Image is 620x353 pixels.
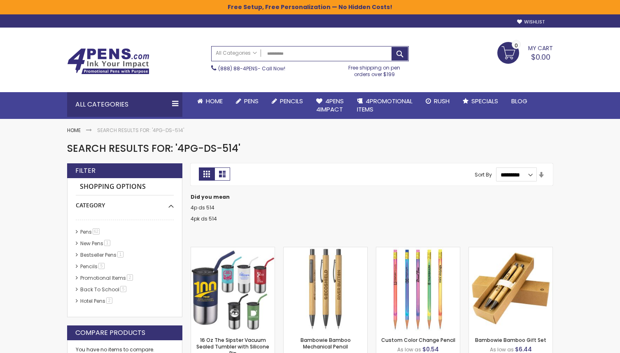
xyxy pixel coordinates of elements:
[284,247,367,331] img: Bambowie Bamboo Mechanical Pencil
[67,48,149,74] img: 4Pens Custom Pens and Promotional Products
[78,274,136,281] a: Promotional Items2
[505,92,534,110] a: Blog
[419,92,456,110] a: Rush
[301,337,351,350] a: Bambowie Bamboo Mechanical Pencil
[199,167,214,181] strong: Grid
[218,65,285,72] span: - Call Now!
[212,46,261,60] a: All Categories
[469,247,552,254] a: Bambowie Bamboo Gift Set
[475,337,546,344] a: Bambowie Bamboo Gift Set
[191,215,217,222] a: 4pk ds 514
[78,240,113,247] a: New Pens1
[471,97,498,105] span: Specials
[75,166,96,175] strong: Filter
[229,92,265,110] a: Pens
[75,328,145,337] strong: Compare Products
[517,19,545,25] a: Wishlist
[497,42,553,63] a: $0.00 0
[376,247,460,254] a: Custom Color Change Pencil
[397,346,421,353] span: As low as
[98,263,105,269] span: 5
[381,337,455,344] a: Custom Color Change Pencil
[67,142,240,155] span: Search results for: '4PG-DS-514'
[104,240,110,246] span: 1
[76,178,174,196] strong: Shopping Options
[511,97,527,105] span: Blog
[106,297,112,304] span: 2
[78,251,126,258] a: Bestseller Pens1
[191,247,275,254] a: 16 Oz The Sipster Vacuum Sealed Tumbler with Silicone Rip
[244,97,259,105] span: Pens
[97,127,184,134] strong: Search results for: '4PG-DS-514'
[67,92,182,117] div: All Categories
[78,297,115,304] a: Hotel Pens​2
[469,247,552,331] img: Bambowie Bamboo Gift Set
[376,247,460,331] img: Custom Color Change Pencil
[191,204,214,211] a: 4p ds 514
[216,50,257,56] span: All Categories
[206,97,223,105] span: Home
[120,286,126,292] span: 5
[76,195,174,209] div: Category
[78,286,129,293] a: Back To School5
[117,251,124,258] span: 1
[310,92,350,119] a: 4Pens4impact
[531,52,550,62] span: $0.00
[350,92,419,119] a: 4PROMOTIONALITEMS
[316,97,344,114] span: 4Pens 4impact
[475,171,492,178] label: Sort By
[67,127,81,134] a: Home
[456,92,505,110] a: Specials
[434,97,450,105] span: Rush
[93,228,100,235] span: 62
[78,263,107,270] a: Pencils5
[127,274,133,281] span: 2
[191,194,553,200] dt: Did you mean
[515,42,518,49] span: 0
[490,346,514,353] span: As low as
[218,65,258,72] a: (888) 88-4PENS
[284,247,367,254] a: Bambowie Bamboo Mechanical Pencil
[191,247,275,331] img: 16 Oz The Sipster Vacuum Sealed Tumbler with Silicone Rip
[191,92,229,110] a: Home
[78,228,103,235] a: Pens62
[265,92,310,110] a: Pencils
[280,97,303,105] span: Pencils
[340,61,409,78] div: Free shipping on pen orders over $199
[357,97,413,114] span: 4PROMOTIONAL ITEMS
